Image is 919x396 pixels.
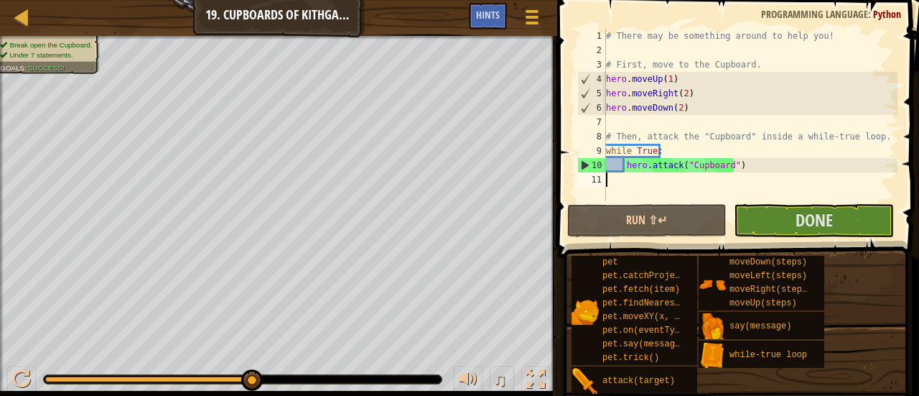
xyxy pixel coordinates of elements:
span: Success! [28,64,64,72]
span: moveRight(steps) [729,285,812,295]
span: Done [796,208,833,231]
button: Show game menu [514,3,550,37]
span: pet.fetch(item) [602,285,680,295]
span: moveUp(steps) [729,298,797,308]
span: pet.trick() [602,353,659,363]
div: 3 [577,57,606,72]
button: Ctrl + P: Play [7,367,36,396]
span: pet [602,257,618,267]
span: pet.on(eventType, handler) [602,326,737,336]
span: pet.say(message) [602,339,685,349]
button: Run ⇧↵ [567,204,727,237]
div: 11 [577,172,606,187]
div: 7 [577,115,606,129]
span: while-true loop [729,350,807,360]
img: portrait.png [699,342,726,369]
div: 5 [578,86,606,101]
span: attack(target) [602,376,675,386]
button: Toggle fullscreen [521,367,550,396]
div: 1 [577,29,606,43]
span: Programming language [761,7,868,21]
span: Python [873,7,901,21]
button: ♫ [490,367,514,396]
button: Done [734,204,894,237]
span: say(message) [729,321,791,331]
span: Break open the Cupboard. [9,41,92,49]
span: moveLeft(steps) [729,271,807,281]
div: 10 [578,158,606,172]
span: pet.moveXY(x, y) [602,312,685,322]
img: portrait.png [572,368,599,395]
span: moveDown(steps) [729,257,807,267]
span: ♫ [493,369,507,390]
span: : [24,64,28,72]
span: : [868,7,873,21]
span: pet.findNearestByType(type) [602,298,742,308]
div: 2 [577,43,606,57]
span: pet.catchProjectile(arrow) [602,271,737,281]
div: 8 [577,129,606,144]
div: 4 [578,72,606,86]
span: Under 7 statements. [9,51,73,59]
img: portrait.png [699,271,726,298]
div: 9 [577,144,606,158]
button: Adjust volume [454,367,482,396]
img: portrait.png [572,298,599,326]
div: 6 [578,101,606,115]
span: Hints [476,8,500,22]
img: portrait.png [699,313,726,341]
